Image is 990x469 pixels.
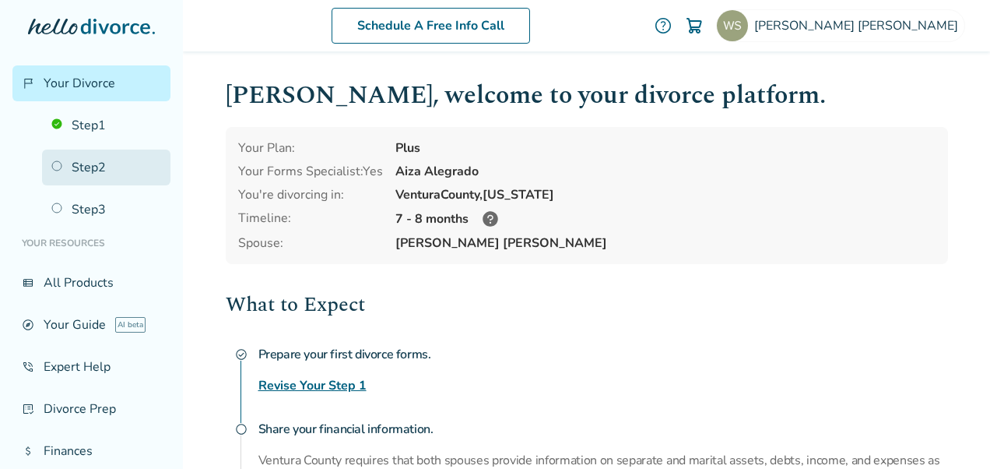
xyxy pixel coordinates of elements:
span: Your Divorce [44,75,115,92]
h4: Prepare your first divorce forms. [258,339,948,370]
span: view_list [22,277,34,289]
span: AI beta [115,317,146,333]
a: Step1 [42,108,170,143]
a: Step3 [42,192,170,227]
img: dwfrom29@gmail.com [717,10,748,41]
a: list_alt_checkDivorce Prep [12,391,170,427]
h2: What to Expect [226,289,948,320]
h1: [PERSON_NAME] , welcome to your divorce platform. [226,76,948,115]
div: 7 - 8 months [395,210,936,228]
div: You're divorcing in: [238,186,383,203]
a: help [654,16,672,35]
a: Step2 [42,150,170,185]
span: explore [22,319,34,331]
span: [PERSON_NAME] [PERSON_NAME] [395,235,936,252]
li: Your Resources [12,227,170,259]
a: Revise Your Step 1 [258,376,367,395]
img: Cart [685,16,704,35]
div: Your Forms Specialist: Yes [238,163,383,180]
span: radio_button_unchecked [235,423,247,436]
h4: Share your financial information. [258,414,948,445]
a: exploreYour GuideAI beta [12,307,170,343]
div: Plus [395,139,936,157]
div: Ventura County, [US_STATE] [395,186,936,203]
a: Schedule A Free Info Call [332,8,530,44]
a: flag_2Your Divorce [12,65,170,101]
span: check_circle [235,348,247,361]
div: Your Plan: [238,139,383,157]
a: view_listAll Products [12,265,170,301]
span: Spouse: [238,235,383,252]
span: flag_2 [22,77,34,90]
div: Aiza Alegrado [395,163,936,180]
div: Timeline: [238,210,383,228]
iframe: Chat Widget [912,394,990,469]
a: phone_in_talkExpert Help [12,349,170,385]
span: attach_money [22,445,34,457]
span: [PERSON_NAME] [PERSON_NAME] [754,17,964,34]
a: attach_moneyFinances [12,433,170,469]
span: phone_in_talk [22,361,34,373]
span: list_alt_check [22,403,34,415]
